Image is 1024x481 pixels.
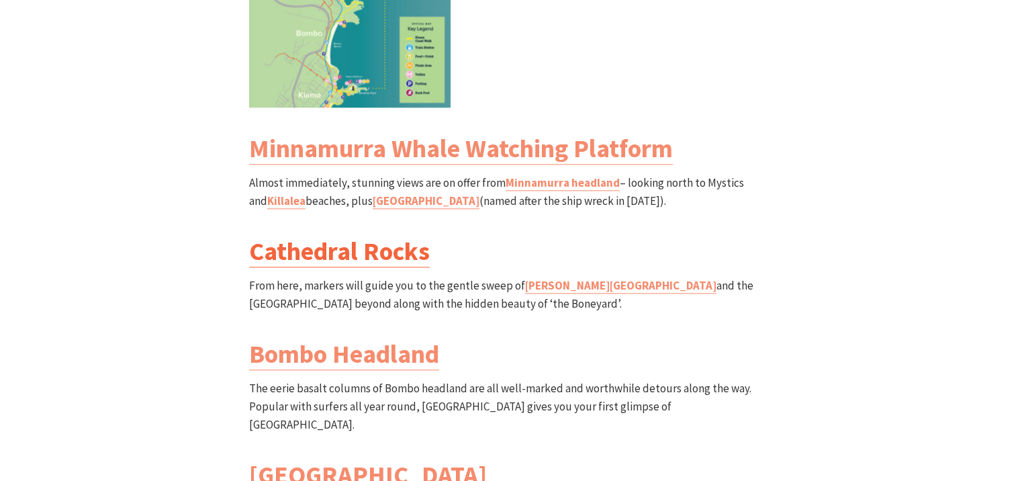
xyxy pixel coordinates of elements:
a: Killalea [267,193,306,209]
p: From here, markers will guide you to the gentle sweep of and the [GEOGRAPHIC_DATA] beyond along w... [249,277,776,313]
a: Cathedral Rocks [249,235,430,267]
a: Minnamurra headland [506,175,620,191]
a: [GEOGRAPHIC_DATA] [373,193,479,209]
p: Almost immediately, stunning views are on offer from – looking north to Mystics and beaches, plus... [249,174,776,210]
p: The eerie basalt columns of Bombo headland are all well-marked and worthwhile detours along the w... [249,380,776,435]
a: [PERSON_NAME][GEOGRAPHIC_DATA] [525,278,716,294]
a: Minnamurra Whale Watching Platform [249,132,673,165]
a: Bombo Headland [249,338,439,370]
